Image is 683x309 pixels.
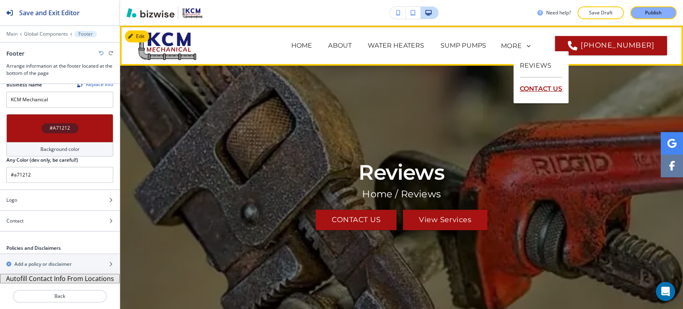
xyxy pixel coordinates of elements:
[24,31,68,37] button: Global Components
[77,82,113,87] div: Replace Info
[577,6,624,19] button: Save Draft
[555,36,667,55] a: [PHONE_NUMBER]
[368,41,424,50] p: WATER HEATERS
[661,154,683,177] a: Social media link to facebook account
[520,54,563,78] p: REVIEWS
[630,6,677,19] button: Publish
[78,31,93,37] p: Footer
[14,261,72,268] h2: Add a policy or disclaimer
[6,217,24,225] h4: Contact
[362,188,441,200] p: Home / Reviews
[125,30,149,42] button: Edit
[6,49,24,58] h2: Footer
[14,293,106,300] p: Back
[6,157,78,164] h2: Any Color (dev only, be careful!)
[77,82,113,88] span: Find and replace this information across Bizwise
[50,124,70,132] h4: #A71212
[182,7,203,18] img: Your Logo
[6,31,18,37] button: Main
[359,159,444,186] h1: Reviews
[6,114,113,157] button: #A71212Background color
[656,282,675,301] div: Open Intercom Messenger
[13,290,107,303] button: Back
[546,9,571,16] h3: Need help?
[19,8,80,18] h2: Save and Exit Editor
[520,78,563,100] p: CONTACT US
[74,31,97,37] button: Footer
[316,210,397,231] button: CONTACT US
[6,245,61,252] h2: Policies and Disclaimers
[40,146,80,153] h4: Background color
[6,62,113,77] h3: Arrange information at the footer located at the bottom of the page
[77,82,83,87] img: Replace
[77,82,113,87] button: ReplaceReplace Info
[440,41,486,50] p: SUMP PUMPS
[501,39,542,52] div: MORE
[588,9,613,16] p: Save Draft
[328,41,352,50] p: ABOUT
[661,132,683,154] a: Social media link to google account
[6,197,17,204] h4: Logo
[291,41,312,50] p: HOME
[126,8,174,18] img: Bizwise Logo
[501,42,522,50] p: MORE
[6,81,42,88] h2: Business Name
[136,29,216,61] img: KCM Mechanical
[645,9,662,16] p: Publish
[403,210,487,231] button: View Services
